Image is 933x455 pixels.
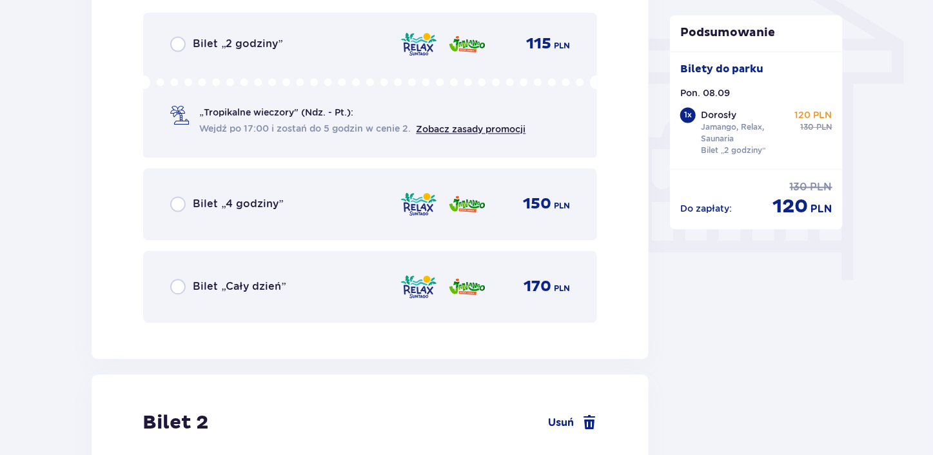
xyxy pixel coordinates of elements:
[448,30,486,57] img: zone logo
[670,26,843,41] p: Podsumowanie
[448,190,486,217] img: zone logo
[801,122,814,134] p: 130
[554,200,570,212] p: PLN
[548,416,574,430] span: Usuń
[680,63,763,77] p: Bilety do parku
[811,203,832,217] p: PLN
[680,203,732,216] p: Do zapłaty :
[193,197,284,211] p: Bilet „4 godziny”
[400,273,438,300] img: zone logo
[524,277,551,296] p: 170
[200,106,353,119] p: „Tropikalne wieczory" (Ndz. - Pt.):
[795,109,832,122] p: 120 PLN
[554,40,570,52] p: PLN
[773,195,809,219] p: 120
[400,190,438,217] img: zone logo
[817,122,832,134] p: PLN
[143,410,209,435] p: Bilet 2
[701,145,766,157] p: Bilet „2 godziny”
[548,415,597,430] a: Usuń
[200,122,411,135] span: Wejdź po 17:00 i zostań do 5 godzin w cenie 2.
[526,34,551,54] p: 115
[790,181,808,195] p: 130
[417,124,526,134] a: Zobacz zasady promocji
[193,279,286,294] p: Bilet „Cały dzień”
[810,181,832,195] p: PLN
[554,283,570,294] p: PLN
[193,37,283,51] p: Bilet „2 godziny”
[680,108,696,123] div: 1 x
[701,122,790,145] p: Jamango, Relax, Saunaria
[680,87,730,100] p: Pon. 08.09
[400,30,438,57] img: zone logo
[523,194,551,214] p: 150
[701,109,736,122] p: Dorosły
[448,273,486,300] img: zone logo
